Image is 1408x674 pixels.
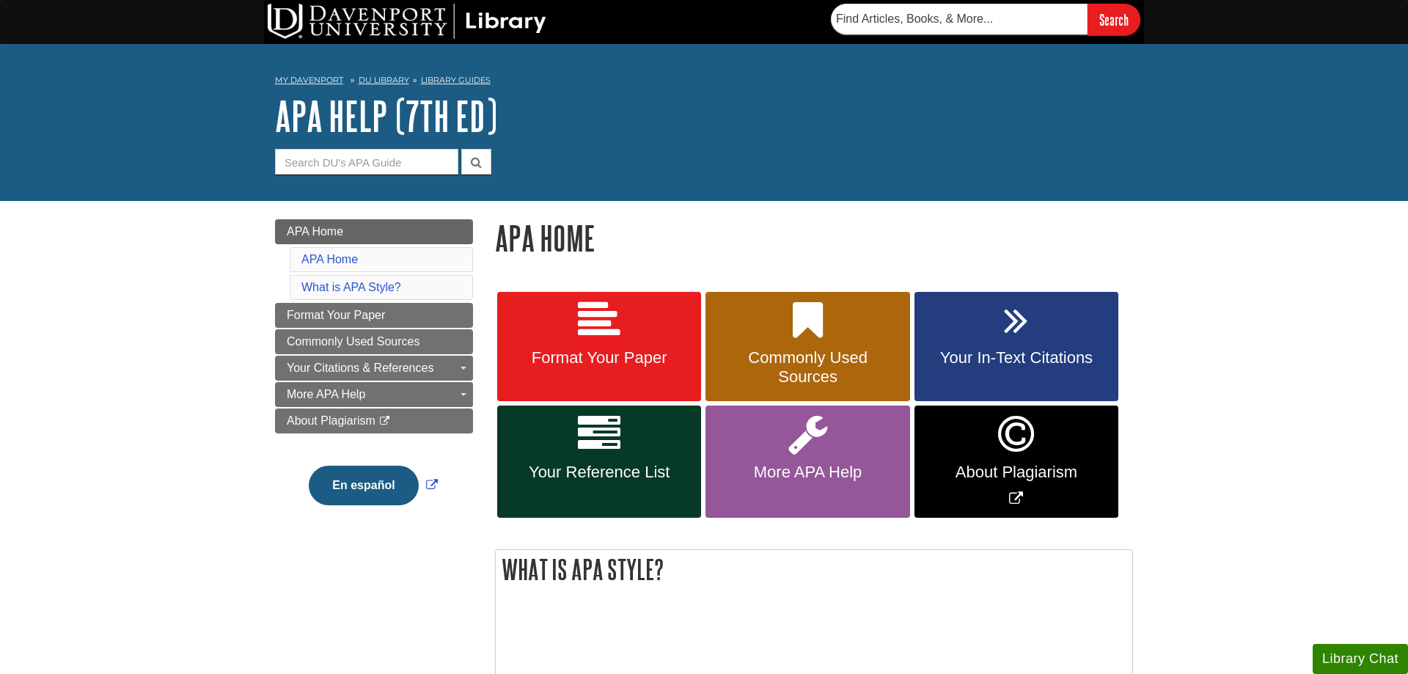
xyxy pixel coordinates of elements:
button: En español [309,466,418,505]
i: This link opens in a new window [378,417,391,426]
a: Library Guides [421,75,491,85]
a: Link opens in new window [914,406,1118,518]
a: What is APA Style? [301,281,401,293]
a: Commonly Used Sources [705,292,909,402]
a: Format Your Paper [497,292,701,402]
a: More APA Help [705,406,909,518]
span: More APA Help [287,388,365,400]
a: Link opens in new window [305,479,441,491]
a: Your In-Text Citations [914,292,1118,402]
span: Your In-Text Citations [925,348,1107,367]
span: Your Reference List [508,463,690,482]
span: Commonly Used Sources [287,335,419,348]
h1: APA Home [495,219,1133,257]
a: APA Help (7th Ed) [275,93,497,139]
a: Your Reference List [497,406,701,518]
input: Search DU's APA Guide [275,149,458,175]
a: DU Library [359,75,409,85]
form: Searches DU Library's articles, books, and more [831,4,1140,35]
button: Library Chat [1313,644,1408,674]
span: Format Your Paper [508,348,690,367]
a: About Plagiarism [275,409,473,433]
span: Your Citations & References [287,362,433,374]
input: Search [1088,4,1140,35]
span: About Plagiarism [925,463,1107,482]
a: Your Citations & References [275,356,473,381]
a: My Davenport [275,74,343,87]
span: More APA Help [716,463,898,482]
nav: breadcrumb [275,70,1133,94]
a: APA Home [275,219,473,244]
input: Find Articles, Books, & More... [831,4,1088,34]
a: APA Home [301,253,358,265]
div: Guide Page Menu [275,219,473,530]
a: Format Your Paper [275,303,473,328]
span: Commonly Used Sources [716,348,898,387]
span: Format Your Paper [287,309,385,321]
h2: What is APA Style? [496,550,1132,589]
img: DU Library [268,4,546,39]
span: APA Home [287,225,343,238]
a: More APA Help [275,382,473,407]
span: About Plagiarism [287,414,375,427]
a: Commonly Used Sources [275,329,473,354]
